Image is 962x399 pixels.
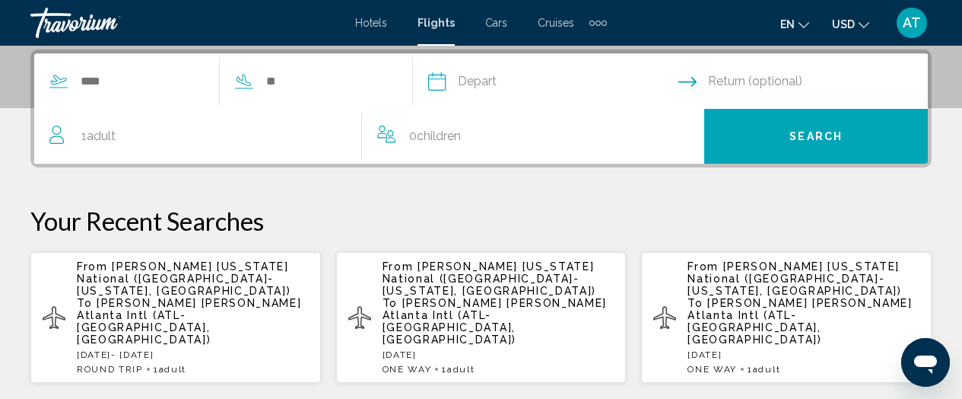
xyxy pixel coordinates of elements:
[77,364,143,375] span: ROUND TRIP
[30,251,321,384] button: From [PERSON_NAME] [US_STATE] National ([GEOGRAPHIC_DATA]-[US_STATE], [GEOGRAPHIC_DATA]) To [PERS...
[383,350,614,360] p: [DATE]
[704,109,928,164] button: Search
[748,364,780,375] span: 1
[409,126,461,147] span: 0
[77,260,108,273] span: From
[901,338,950,387] iframe: Button to launch messaging window
[77,297,92,309] span: To
[538,17,574,29] a: Cruises
[753,364,780,375] span: Adult
[383,260,414,273] span: From
[832,18,855,30] span: USD
[383,260,596,297] span: [PERSON_NAME] [US_STATE] National ([GEOGRAPHIC_DATA]-[US_STATE], [GEOGRAPHIC_DATA])
[687,260,901,297] span: [PERSON_NAME] [US_STATE] National ([GEOGRAPHIC_DATA]-[US_STATE], [GEOGRAPHIC_DATA])
[678,54,929,109] button: Return date
[77,297,301,346] span: [PERSON_NAME] [PERSON_NAME] Atlanta Intl (ATL-[GEOGRAPHIC_DATA], [GEOGRAPHIC_DATA])
[903,15,921,30] span: AT
[30,206,932,236] p: Your Recent Searches
[687,260,719,273] span: From
[447,364,475,375] span: Adult
[428,54,678,109] button: Depart date
[789,131,843,143] span: Search
[417,129,461,143] span: Children
[780,13,809,35] button: Change language
[154,364,186,375] span: 1
[34,53,928,164] div: Search widget
[383,297,398,309] span: To
[892,7,932,39] button: User Menu
[780,18,795,30] span: en
[832,13,869,35] button: Change currency
[30,8,340,38] a: Travorium
[355,17,387,29] a: Hotels
[687,297,912,346] span: [PERSON_NAME] [PERSON_NAME] Atlanta Intl (ATL-[GEOGRAPHIC_DATA], [GEOGRAPHIC_DATA])
[485,17,507,29] a: Cars
[418,17,455,29] a: Flights
[159,364,186,375] span: Adult
[87,129,116,143] span: Adult
[641,251,932,384] button: From [PERSON_NAME] [US_STATE] National ([GEOGRAPHIC_DATA]-[US_STATE], [GEOGRAPHIC_DATA]) To [PERS...
[77,350,309,360] p: [DATE] - [DATE]
[81,126,116,147] span: 1
[589,11,607,35] button: Extra navigation items
[442,364,475,375] span: 1
[336,251,627,384] button: From [PERSON_NAME] [US_STATE] National ([GEOGRAPHIC_DATA]-[US_STATE], [GEOGRAPHIC_DATA]) To [PERS...
[687,364,737,375] span: ONE WAY
[708,71,802,92] span: Return (optional)
[383,297,607,346] span: [PERSON_NAME] [PERSON_NAME] Atlanta Intl (ATL-[GEOGRAPHIC_DATA], [GEOGRAPHIC_DATA])
[77,260,291,297] span: [PERSON_NAME] [US_STATE] National ([GEOGRAPHIC_DATA]-[US_STATE], [GEOGRAPHIC_DATA])
[687,350,919,360] p: [DATE]
[34,109,704,164] button: Travelers: 1 adult, 0 children
[687,297,703,309] span: To
[383,364,432,375] span: ONE WAY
